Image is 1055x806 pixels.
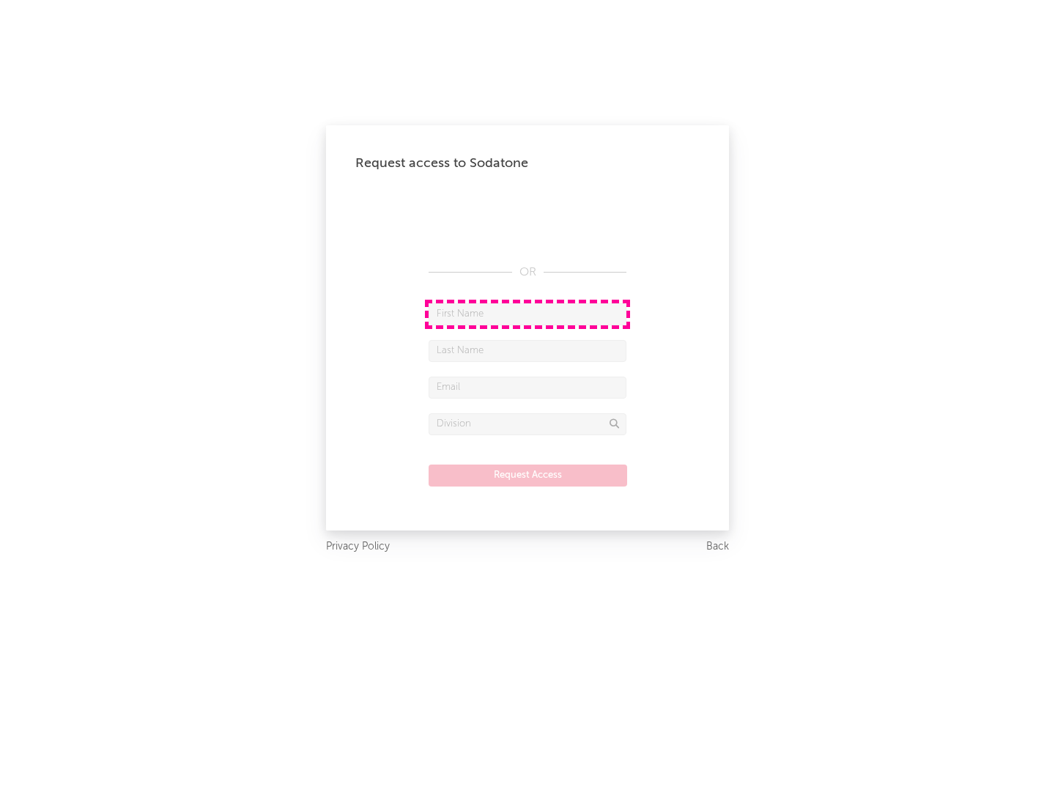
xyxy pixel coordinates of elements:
[429,303,626,325] input: First Name
[706,538,729,556] a: Back
[429,377,626,399] input: Email
[429,340,626,362] input: Last Name
[355,155,700,172] div: Request access to Sodatone
[429,264,626,281] div: OR
[429,413,626,435] input: Division
[429,465,627,487] button: Request Access
[326,538,390,556] a: Privacy Policy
